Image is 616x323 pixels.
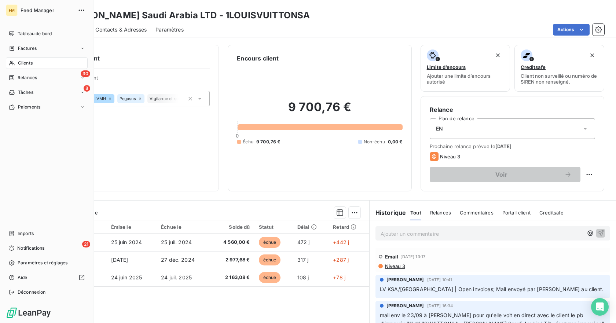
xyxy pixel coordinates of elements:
[386,276,424,283] span: [PERSON_NAME]
[18,104,40,110] span: Paiements
[84,85,90,92] span: 8
[430,105,595,114] h6: Relance
[237,100,402,122] h2: 9 700,76 €
[214,239,250,246] span: 4 560,00 €
[18,230,34,237] span: Imports
[384,263,405,269] span: Niveau 3
[521,64,546,70] span: Creditsafe
[430,143,595,149] span: Prochaine relance prévue le
[521,73,598,85] span: Client non surveillé ou numéro de SIREN non renseigné.
[82,241,90,247] span: 21
[370,208,406,217] h6: Historique
[6,307,51,319] img: Logo LeanPay
[380,286,604,292] span: LV KSA/[GEOGRAPHIC_DATA] | Open invoices; Mail envoyé par [PERSON_NAME] au client.
[214,256,250,264] span: 2 977,68 €
[18,60,33,66] span: Clients
[161,239,192,245] span: 25 juil. 2024
[111,257,128,263] span: [DATE]
[436,125,443,132] span: EN
[514,45,604,92] button: CreditsafeClient non surveillé ou numéro de SIREN non renseigné.
[214,224,250,230] div: Solde dû
[18,289,46,296] span: Déconnexion
[427,304,453,308] span: [DATE] 16:34
[237,54,279,63] h6: Encours client
[333,239,349,245] span: +442 j
[502,210,531,216] span: Portail client
[427,278,452,282] span: [DATE] 10:41
[421,45,510,92] button: Limite d’encoursAjouter une limite d’encours autorisé
[18,45,37,52] span: Factures
[333,257,349,263] span: +287 j
[65,9,310,22] h3: [PERSON_NAME] Saudi Arabia LTD - 1LOUISVUITTONSA
[6,272,88,283] a: Aide
[21,7,73,13] span: Feed Manager
[297,224,324,230] div: Délai
[386,302,424,309] span: [PERSON_NAME]
[18,89,33,96] span: Tâches
[150,96,205,101] span: Vigilance et suivi particulier
[59,75,210,85] span: Propriétés Client
[427,64,466,70] span: Limite d’encours
[95,26,147,33] span: Contacts & Adresses
[95,96,106,101] span: LVMH
[111,274,142,280] span: 24 juin 2025
[236,133,239,139] span: 0
[259,272,281,283] span: échue
[259,237,281,248] span: échue
[214,274,250,281] span: 2 163,08 €
[410,210,421,216] span: Tout
[6,4,18,16] div: FM
[111,224,153,230] div: Émise le
[243,139,253,145] span: Échu
[439,172,564,177] span: Voir
[591,298,609,316] div: Open Intercom Messenger
[385,254,399,260] span: Email
[495,143,512,149] span: [DATE]
[259,254,281,265] span: échue
[460,210,494,216] span: Commentaires
[297,274,309,280] span: 108 j
[539,210,564,216] span: Creditsafe
[259,224,289,230] div: Statut
[388,139,403,145] span: 0,00 €
[333,224,364,230] div: Retard
[297,257,309,263] span: 317 j
[440,154,460,159] span: Niveau 3
[44,54,210,63] h6: Informations client
[430,167,580,182] button: Voir
[18,274,27,281] span: Aide
[430,210,451,216] span: Relances
[18,30,52,37] span: Tableau de bord
[120,96,136,101] span: Pegasus
[161,224,205,230] div: Échue le
[297,239,310,245] span: 472 j
[427,73,504,85] span: Ajouter une limite d’encours autorisé
[81,70,90,77] span: 30
[161,274,192,280] span: 24 juil. 2025
[17,245,44,252] span: Notifications
[364,139,385,145] span: Non-échu
[111,239,142,245] span: 25 juin 2024
[161,257,195,263] span: 27 déc. 2024
[18,260,67,266] span: Paramètres et réglages
[553,24,590,36] button: Actions
[256,139,280,145] span: 9 700,76 €
[18,74,37,81] span: Relances
[333,274,345,280] span: +78 j
[179,95,184,102] input: Ajouter une valeur
[155,26,184,33] span: Paramètres
[400,254,425,259] span: [DATE] 13:17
